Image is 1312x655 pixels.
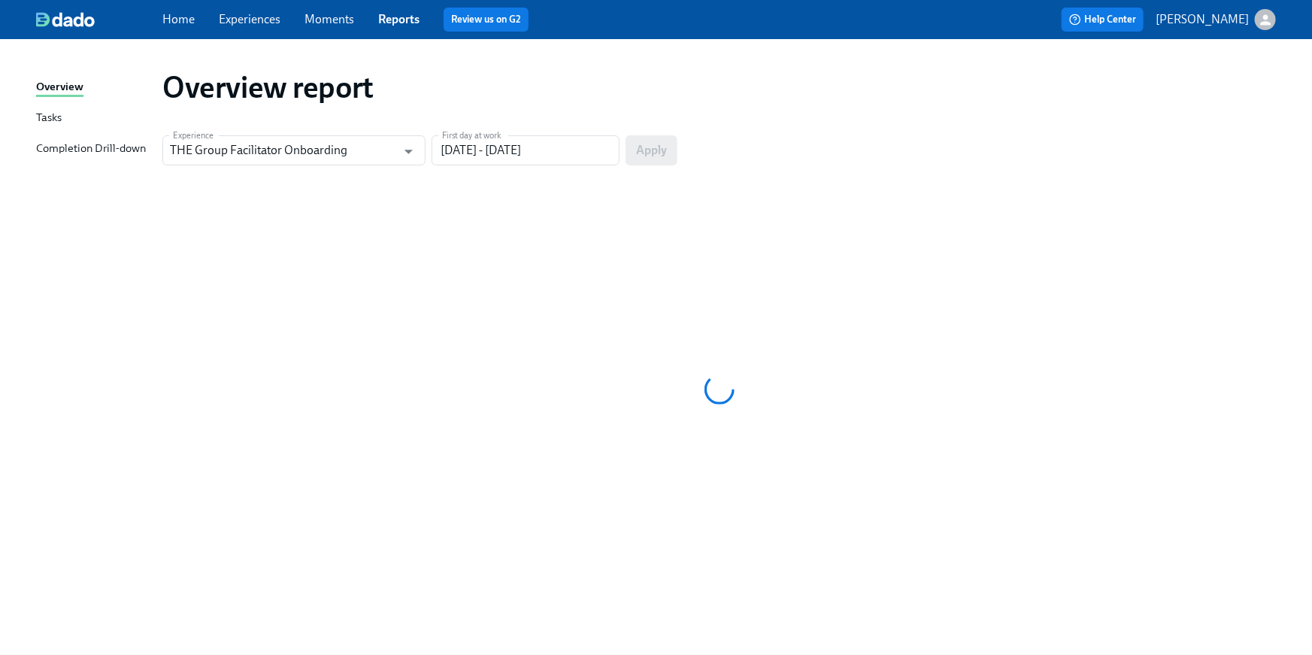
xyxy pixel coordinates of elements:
a: Tasks [36,109,150,128]
a: Moments [305,12,354,26]
h1: Overview report [162,69,374,105]
button: Open [397,140,420,163]
img: dado [36,12,95,27]
span: Help Center [1069,12,1136,27]
button: Review us on G2 [444,8,529,32]
a: Reports [378,12,420,26]
a: Overview [36,78,150,97]
div: Completion Drill-down [36,140,146,159]
a: Experiences [219,12,280,26]
a: Home [162,12,195,26]
a: Review us on G2 [451,12,521,27]
button: Help Center [1062,8,1144,32]
a: Completion Drill-down [36,140,150,159]
a: dado [36,12,162,27]
button: [PERSON_NAME] [1156,9,1276,30]
div: Overview [36,78,83,97]
div: Tasks [36,109,62,128]
p: [PERSON_NAME] [1156,11,1249,28]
